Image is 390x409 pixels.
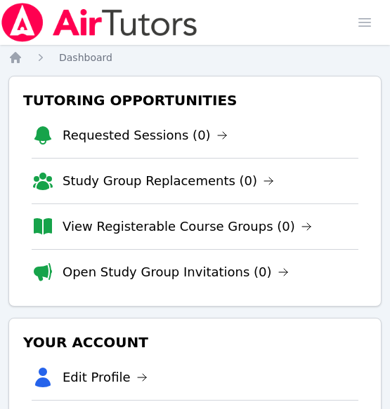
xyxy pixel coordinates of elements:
[63,368,148,387] a: Edit Profile
[20,88,370,113] h3: Tutoring Opportunities
[63,171,274,191] a: Study Group Replacements (0)
[63,262,289,282] a: Open Study Group Invitations (0)
[59,51,112,65] a: Dashboard
[63,126,228,145] a: Requested Sessions (0)
[63,217,312,236] a: View Registerable Course Groups (0)
[20,330,370,355] h3: Your Account
[59,52,112,63] span: Dashboard
[8,51,382,65] nav: Breadcrumb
